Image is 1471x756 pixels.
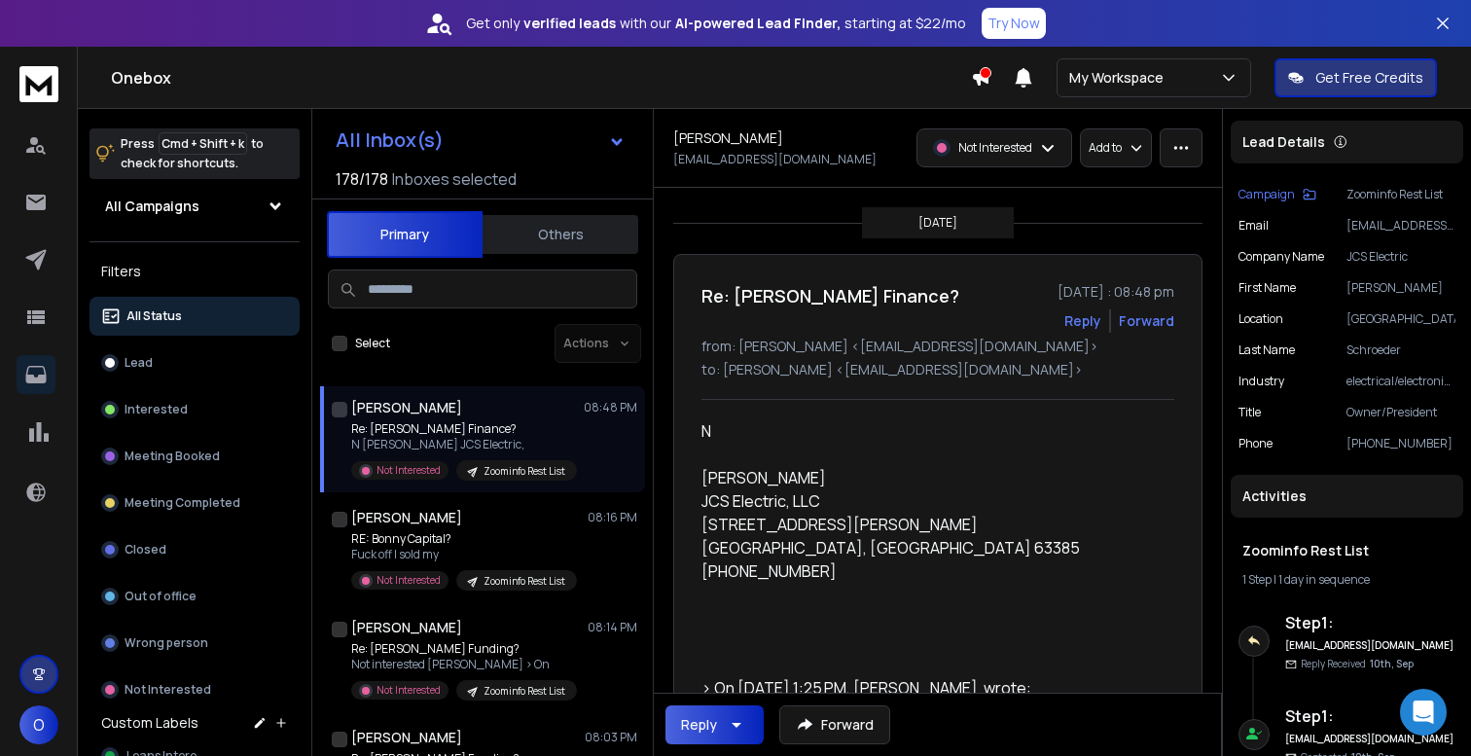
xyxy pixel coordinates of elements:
button: Wrong person [90,624,300,663]
p: 08:16 PM [588,510,637,525]
p: title [1238,405,1261,420]
strong: verified leads [523,14,616,33]
button: Reply [665,705,764,744]
p: Re: [PERSON_NAME] Funding? [351,641,577,657]
h1: [PERSON_NAME] [351,728,462,747]
p: Meeting Booked [125,449,220,464]
p: [GEOGRAPHIC_DATA] [1346,311,1455,327]
p: Last Name [1238,342,1295,358]
p: Not Interested [958,140,1032,156]
h6: [EMAIL_ADDRESS][DOMAIN_NAME] [1285,732,1455,746]
h1: All Campaigns [105,197,199,216]
p: Lead Details [1242,132,1325,152]
p: industry [1238,374,1284,389]
p: 08:48 PM [584,400,637,415]
p: [PERSON_NAME] [1346,280,1455,296]
p: Try Now [987,14,1040,33]
div: Reply [681,715,717,735]
p: Meeting Completed [125,495,240,511]
p: Not interested [PERSON_NAME] > On [351,657,577,672]
p: 08:03 PM [585,730,637,745]
p: Add to [1089,140,1122,156]
h1: Onebox [111,66,971,90]
button: Try Now [982,8,1046,39]
p: Not Interested [377,573,441,588]
button: Forward [779,705,890,744]
button: Lead [90,343,300,382]
button: Meeting Completed [90,484,300,522]
span: 1 Step [1242,571,1272,588]
p: from: [PERSON_NAME] <[EMAIL_ADDRESS][DOMAIN_NAME]> [701,337,1174,356]
strong: AI-powered Lead Finder, [675,14,841,33]
p: [EMAIL_ADDRESS][DOMAIN_NAME] [1346,218,1455,234]
p: Interested [125,402,188,417]
h1: [PERSON_NAME] [351,618,462,637]
button: Interested [90,390,300,429]
p: Phone [1238,436,1273,451]
button: O [19,705,58,744]
p: Zoominfo Rest List [484,574,565,589]
h1: [PERSON_NAME] [351,508,462,527]
p: N [PERSON_NAME] JCS Electric, [351,437,577,452]
p: Email [1238,218,1269,234]
button: All Inbox(s) [320,121,641,160]
p: Press to check for shortcuts. [121,134,264,173]
div: Forward [1119,311,1174,331]
p: JCS Electric [1346,249,1455,265]
button: All Status [90,297,300,336]
div: Open Intercom Messenger [1400,689,1447,736]
span: 178 / 178 [336,167,388,191]
p: Re: [PERSON_NAME] Finance? [351,421,577,437]
p: location [1238,311,1283,327]
h3: Inboxes selected [392,167,517,191]
p: Lead [125,355,153,371]
button: Campaign [1238,187,1316,202]
h1: Re: [PERSON_NAME] Finance? [701,282,959,309]
h6: [EMAIL_ADDRESS][DOMAIN_NAME] [1285,638,1455,653]
p: First Name [1238,280,1296,296]
button: Primary [327,211,483,258]
h1: [PERSON_NAME] [351,398,462,417]
label: Select [355,336,390,351]
p: Not Interested [125,682,211,698]
p: [DATE] : 08:48 pm [1058,282,1174,302]
p: Fuck off I sold my [351,547,577,562]
button: Not Interested [90,670,300,709]
p: Zoominfo Rest List [1346,187,1455,202]
h6: Step 1 : [1285,611,1455,634]
button: Closed [90,530,300,569]
p: RE: Bonny Capital? [351,531,577,547]
p: Owner/President [1346,405,1455,420]
button: Meeting Booked [90,437,300,476]
button: Reply [1064,311,1101,331]
p: Get Free Credits [1315,68,1423,88]
button: Out of office [90,577,300,616]
p: Company Name [1238,249,1324,265]
p: Not Interested [377,683,441,698]
img: logo [19,66,58,102]
p: [PHONE_NUMBER] [1346,436,1455,451]
h1: All Inbox(s) [336,130,444,150]
div: | [1242,572,1452,588]
div: Activities [1231,475,1463,518]
h6: Step 1 : [1285,704,1455,728]
h1: [PERSON_NAME] [673,128,783,148]
p: Zoominfo Rest List [484,684,565,699]
p: Out of office [125,589,197,604]
h3: Custom Labels [101,713,198,733]
p: My Workspace [1069,68,1171,88]
p: Closed [125,542,166,558]
p: Wrong person [125,635,208,651]
p: Zoominfo Rest List [484,464,565,479]
p: Get only with our starting at $22/mo [466,14,966,33]
p: electrical/electronic manufacturing [1346,374,1455,389]
p: to: [PERSON_NAME] <[EMAIL_ADDRESS][DOMAIN_NAME]> [701,360,1174,379]
p: 08:14 PM [588,620,637,635]
p: Not Interested [377,463,441,478]
p: Reply Received [1301,657,1414,671]
button: Others [483,213,638,256]
span: 1 day in sequence [1278,571,1370,588]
